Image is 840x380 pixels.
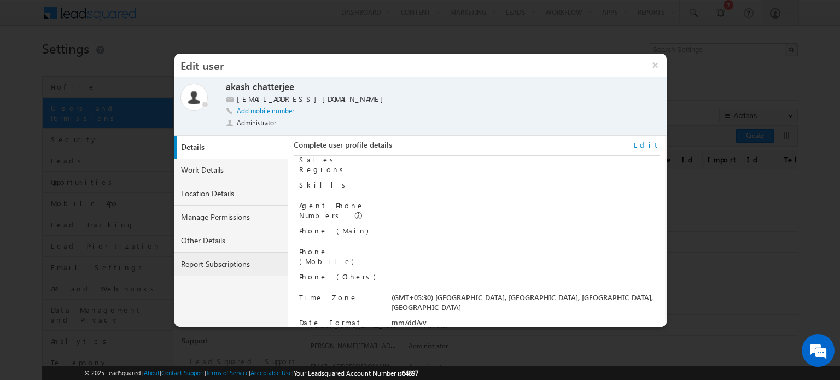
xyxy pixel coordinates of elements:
a: Terms of Service [206,369,249,376]
a: Manage Permissions [174,206,288,229]
span: Your Leadsquared Account Number is [294,369,418,377]
a: Details [177,136,290,159]
img: d_60004797649_company_0_60004797649 [19,57,46,72]
label: Phone (Others) [299,272,376,281]
label: Sales Regions [299,155,347,174]
label: Date Format [299,318,362,327]
label: Time Zone [299,293,358,302]
label: [EMAIL_ADDRESS][DOMAIN_NAME] [237,94,389,104]
a: Contact Support [161,369,205,376]
label: chatterjee [253,81,294,93]
div: Chat with us now [57,57,184,72]
span: © 2025 LeadSquared | | | | | [84,368,418,378]
a: Edit [634,140,660,150]
a: Location Details [174,182,288,206]
a: About [144,369,160,376]
a: Other Details [174,229,288,253]
div: Complete user profile details [294,140,660,156]
a: Add mobile number [237,107,294,115]
div: mm/dd/yy [392,318,660,333]
a: Report Subscriptions [174,253,288,276]
button: × [644,54,667,77]
a: Acceptable Use [250,369,292,376]
div: Minimize live chat window [179,5,206,32]
a: Work Details [174,159,288,182]
label: Skills [299,180,349,189]
label: Phone (Mobile) [299,247,354,266]
em: Start Chat [149,297,199,312]
label: akash [226,81,250,93]
span: 64897 [402,369,418,377]
div: (GMT+05:30) [GEOGRAPHIC_DATA], [GEOGRAPHIC_DATA], [GEOGRAPHIC_DATA], [GEOGRAPHIC_DATA] [392,293,660,312]
textarea: Type your message and hit 'Enter' [14,101,200,288]
label: Phone (Main) [299,226,369,235]
label: Agent Phone Numbers [299,201,364,220]
h3: Edit user [174,54,644,77]
span: Administrator [237,118,277,128]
